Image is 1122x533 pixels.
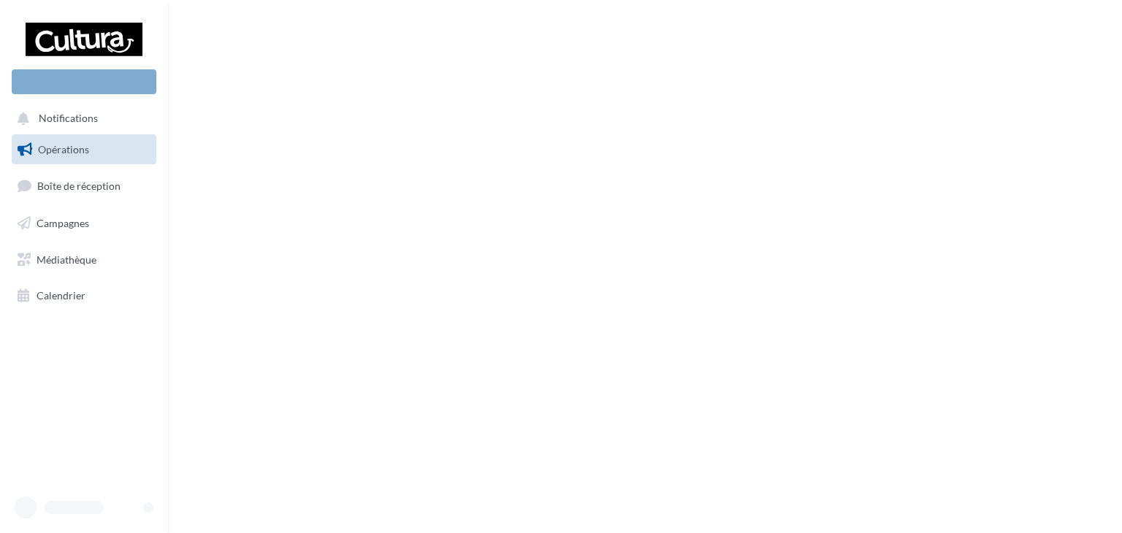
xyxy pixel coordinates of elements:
span: Campagnes [37,217,89,229]
span: Médiathèque [37,253,96,265]
span: Calendrier [37,289,85,302]
a: Opérations [9,134,159,165]
a: Campagnes [9,208,159,239]
a: Boîte de réception [9,170,159,202]
a: Médiathèque [9,245,159,275]
div: Nouvelle campagne [12,69,156,94]
span: Opérations [38,143,89,156]
span: Boîte de réception [37,180,121,192]
a: Calendrier [9,280,159,311]
span: Notifications [39,112,98,125]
